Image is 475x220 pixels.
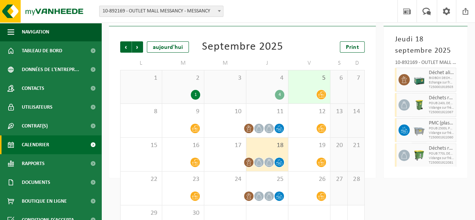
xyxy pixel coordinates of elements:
[22,154,45,173] span: Rapports
[428,126,454,131] span: POUB 2500L PMC/OUTLET MALL MESSANCY
[351,141,361,150] span: 21
[428,135,454,140] span: T250001922060
[292,108,326,116] span: 12
[334,175,344,184] span: 27
[428,110,454,115] span: T250001922067
[292,141,326,150] span: 19
[22,192,67,211] span: Boutique en ligne
[124,141,158,150] span: 15
[428,156,454,161] span: Vidange sur fréquence fixe
[166,141,200,150] span: 16
[351,108,361,116] span: 14
[22,173,50,192] span: Documents
[166,74,200,82] span: 2
[428,80,454,85] span: Echange sur fréquence fixe (traitement inclus)
[22,79,44,98] span: Contacts
[22,23,49,41] span: Navigation
[395,60,456,68] div: 10-892169 - OUTLET MALL MESSANCY - MESSANCY
[428,70,454,76] span: Déchet alimentaire, contenant des produits d'origine animale, non emballé, catégorie 3
[191,90,200,100] div: 1
[120,41,131,53] span: Précédent
[250,175,284,184] span: 25
[147,41,189,53] div: aujourd'hui
[413,124,425,136] img: WB-2500-GAL-GY-01
[395,34,456,56] h3: Jeudi 18 septembre 2025
[250,108,284,116] span: 11
[208,175,242,184] span: 24
[166,175,200,184] span: 23
[351,175,361,184] span: 28
[428,152,454,156] span: POUB 770L DECHETS RESIDUELS/OUTLET MALL MESSANCY
[334,74,344,82] span: 6
[22,117,48,135] span: Contrat(s)
[22,98,53,117] span: Utilisateurs
[208,74,242,82] span: 3
[334,108,344,116] span: 13
[288,56,330,70] td: V
[250,74,284,82] span: 4
[208,141,242,150] span: 17
[124,175,158,184] span: 22
[250,141,284,150] span: 18
[428,85,454,90] span: T250001919503
[428,101,454,106] span: POUB 240L DECHETS RESIDUELS/OUTLET MALL MESSANCY
[351,74,361,82] span: 7
[428,146,454,152] span: Déchets résiduels
[428,95,454,101] span: Déchets résiduels
[204,56,246,70] td: M
[124,108,158,116] span: 8
[428,120,454,126] span: PMC (plastique, métal, carton boisson) (industriel)
[275,90,284,100] div: 4
[246,56,288,70] td: J
[340,41,365,53] a: Print
[166,209,200,217] span: 30
[413,74,425,85] img: PB-LB-0680-HPE-GN-01
[124,74,158,82] span: 1
[132,41,143,53] span: Suivant
[166,108,200,116] span: 9
[100,6,223,17] span: 10-892169 - OUTLET MALL MESSANCY - MESSANCY
[22,41,62,60] span: Tableau de bord
[120,56,162,70] td: L
[208,108,242,116] span: 10
[162,56,204,70] td: M
[428,161,454,165] span: T250001922081
[334,141,344,150] span: 20
[22,135,49,154] span: Calendrier
[428,106,454,110] span: Vidange sur fréquence fixe
[330,56,348,70] td: S
[428,131,454,135] span: Vidange sur fréquence fixe
[413,150,425,161] img: WB-0770-HPE-GN-50
[428,76,454,80] span: BIOBOX DECHETS ALIM/OUTLET MALL MESSANCY
[413,99,425,111] img: WB-0240-HPE-GN-50
[22,60,79,79] span: Données de l'entrepr...
[124,209,158,217] span: 29
[346,44,359,50] span: Print
[292,175,326,184] span: 26
[348,56,365,70] td: D
[292,74,326,82] span: 5
[202,41,283,53] div: Septembre 2025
